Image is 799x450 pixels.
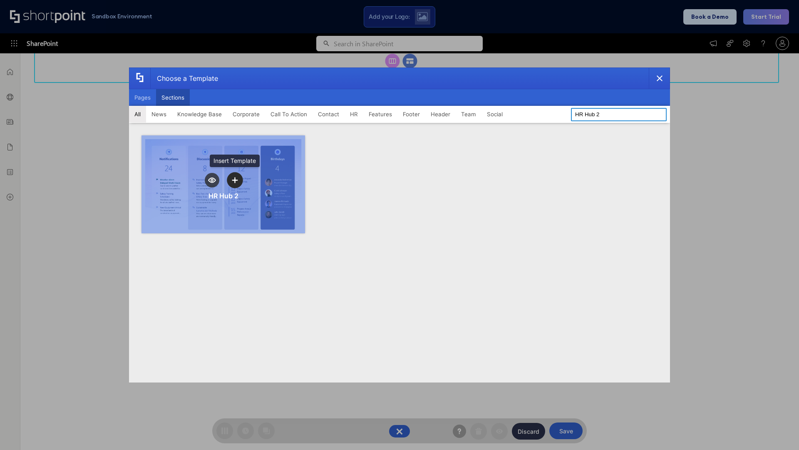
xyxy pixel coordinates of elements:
[129,89,156,106] button: Pages
[150,68,218,89] div: Choose a Template
[757,410,799,450] iframe: Chat Widget
[313,106,345,122] button: Contact
[129,106,146,122] button: All
[129,67,670,382] div: template selector
[425,106,456,122] button: Header
[397,106,425,122] button: Footer
[172,106,227,122] button: Knowledge Base
[265,106,313,122] button: Call To Action
[363,106,397,122] button: Features
[481,106,508,122] button: Social
[571,108,667,121] input: Search
[456,106,481,122] button: Team
[208,192,238,200] div: HR Hub 2
[156,89,190,106] button: Sections
[345,106,363,122] button: HR
[227,106,265,122] button: Corporate
[146,106,172,122] button: News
